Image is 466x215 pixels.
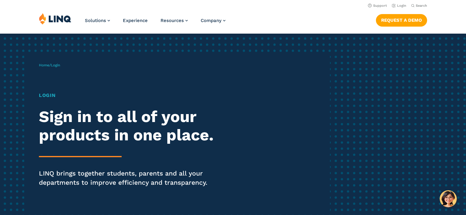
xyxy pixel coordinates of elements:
[411,3,427,8] button: Open Search Bar
[85,13,225,33] nav: Primary Navigation
[39,169,218,187] p: LINQ brings together students, parents and all your departments to improve efficiency and transpa...
[376,13,427,26] nav: Button Navigation
[39,13,71,24] img: LINQ | K‑12 Software
[161,18,184,23] span: Resources
[440,190,457,207] button: Hello, have a question? Let’s chat.
[39,63,60,67] span: /
[85,18,106,23] span: Solutions
[51,63,60,67] span: Login
[161,18,188,23] a: Resources
[416,4,427,8] span: Search
[39,92,218,99] h1: Login
[368,4,387,8] a: Support
[201,18,225,23] a: Company
[376,14,427,26] a: Request a Demo
[392,4,406,8] a: Login
[39,108,218,144] h2: Sign in to all of your products in one place.
[123,18,148,23] a: Experience
[39,63,49,67] a: Home
[85,18,110,23] a: Solutions
[201,18,222,23] span: Company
